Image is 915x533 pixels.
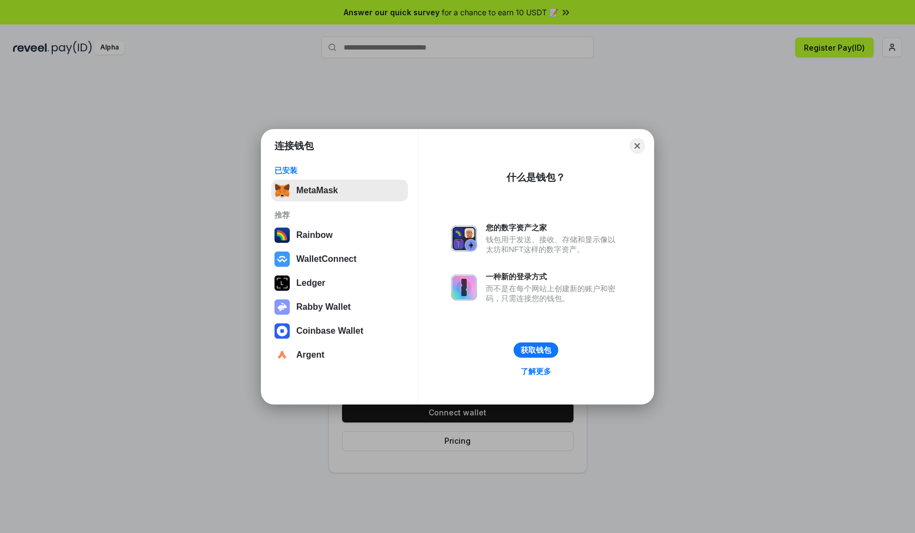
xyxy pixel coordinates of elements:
[274,210,405,220] div: 推荐
[486,272,621,281] div: 一种新的登录方式
[274,299,290,315] img: svg+xml,%3Csvg%20xmlns%3D%22http%3A%2F%2Fwww.w3.org%2F2000%2Fsvg%22%20fill%3D%22none%22%20viewBox...
[486,235,621,254] div: 钱包用于发送、接收、存储和显示像以太坊和NFT这样的数字资产。
[296,278,325,288] div: Ledger
[296,186,338,195] div: MetaMask
[274,275,290,291] img: svg+xml,%3Csvg%20xmlns%3D%22http%3A%2F%2Fwww.w3.org%2F2000%2Fsvg%22%20width%3D%2228%22%20height%3...
[271,296,408,318] button: Rabby Wallet
[271,180,408,201] button: MetaMask
[274,166,405,175] div: 已安装
[630,138,645,154] button: Close
[271,272,408,294] button: Ledger
[274,183,290,198] img: svg+xml,%3Csvg%20fill%3D%22none%22%20height%3D%2233%22%20viewBox%3D%220%200%2035%2033%22%20width%...
[451,274,477,301] img: svg+xml,%3Csvg%20xmlns%3D%22http%3A%2F%2Fwww.w3.org%2F2000%2Fsvg%22%20fill%3D%22none%22%20viewBox...
[521,366,551,376] div: 了解更多
[507,171,565,184] div: 什么是钱包？
[271,320,408,342] button: Coinbase Wallet
[271,248,408,270] button: WalletConnect
[451,225,477,252] img: svg+xml,%3Csvg%20xmlns%3D%22http%3A%2F%2Fwww.w3.org%2F2000%2Fsvg%22%20fill%3D%22none%22%20viewBox...
[296,302,351,312] div: Rabby Wallet
[514,364,558,378] a: 了解更多
[271,224,408,246] button: Rainbow
[274,323,290,339] img: svg+xml,%3Csvg%20width%3D%2228%22%20height%3D%2228%22%20viewBox%3D%220%200%2028%2028%22%20fill%3D...
[274,347,290,363] img: svg+xml,%3Csvg%20width%3D%2228%22%20height%3D%2228%22%20viewBox%3D%220%200%2028%2028%22%20fill%3D...
[486,223,621,232] div: 您的数字资产之家
[274,228,290,243] img: svg+xml,%3Csvg%20width%3D%22120%22%20height%3D%22120%22%20viewBox%3D%220%200%20120%20120%22%20fil...
[296,230,333,240] div: Rainbow
[271,344,408,366] button: Argent
[521,345,551,355] div: 获取钱包
[514,342,558,358] button: 获取钱包
[486,284,621,303] div: 而不是在每个网站上创建新的账户和密码，只需连接您的钱包。
[296,254,357,264] div: WalletConnect
[274,252,290,267] img: svg+xml,%3Csvg%20width%3D%2228%22%20height%3D%2228%22%20viewBox%3D%220%200%2028%2028%22%20fill%3D...
[274,139,314,152] h1: 连接钱包
[296,326,363,336] div: Coinbase Wallet
[296,350,325,360] div: Argent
